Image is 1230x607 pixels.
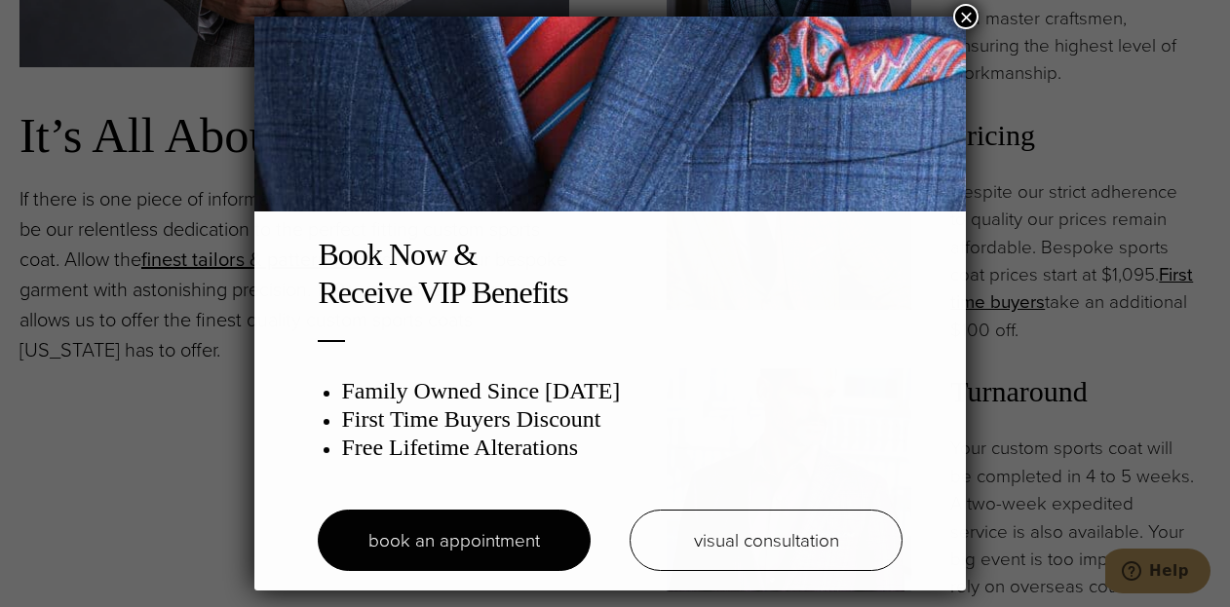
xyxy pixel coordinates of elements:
h2: Book Now & Receive VIP Benefits [318,236,903,311]
button: Close [953,4,979,29]
span: Help [44,14,84,31]
a: visual consultation [630,510,903,571]
h3: Free Lifetime Alterations [341,434,903,462]
h3: First Time Buyers Discount [341,405,903,434]
a: book an appointment [318,510,591,571]
h3: Family Owned Since [DATE] [341,377,903,405]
